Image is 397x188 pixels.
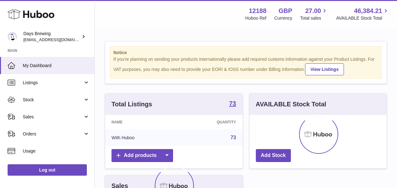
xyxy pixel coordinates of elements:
[229,100,236,108] a: 73
[23,114,83,120] span: Sales
[23,97,83,103] span: Stock
[279,7,292,15] strong: GBP
[105,115,177,129] th: Name
[113,56,378,75] div: If you're planning on sending your products internationally please add required customs informati...
[229,100,236,107] strong: 73
[305,7,321,15] span: 27.00
[23,131,83,137] span: Orders
[354,7,382,15] span: 46,384.21
[23,37,93,42] span: [EMAIL_ADDRESS][DOMAIN_NAME]
[23,63,90,69] span: My Dashboard
[305,63,344,75] a: View Listings
[336,7,389,21] a: 46,384.21 AVAILABLE Stock Total
[8,32,17,41] img: internalAdmin-12188@internal.huboo.com
[300,15,328,21] span: Total sales
[300,7,328,21] a: 27.00 Total sales
[111,149,173,162] a: Add products
[23,148,90,154] span: Usage
[105,129,177,146] td: With Huboo
[23,80,83,86] span: Listings
[111,100,152,109] h3: Total Listings
[8,164,87,176] a: Log out
[256,100,326,109] h3: AVAILABLE Stock Total
[23,31,80,43] div: Days Brewing
[231,135,236,140] a: 73
[336,15,389,21] span: AVAILABLE Stock Total
[249,7,267,15] strong: 12188
[245,15,267,21] div: Huboo Ref
[274,15,292,21] div: Currency
[177,115,242,129] th: Quantity
[113,50,378,56] strong: Notice
[256,149,291,162] a: Add Stock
